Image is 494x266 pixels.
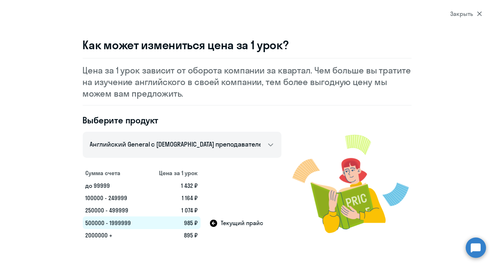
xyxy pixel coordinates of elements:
[450,9,482,18] div: Закрыть
[83,64,412,99] p: Цена за 1 урок зависит от оборота компании за квартал. Чем больше вы тратите на изучение английск...
[83,192,146,204] td: 100000 - 249999
[146,204,201,216] td: 1 074 ₽
[83,114,282,126] h4: Выберите продукт
[146,180,201,192] td: 1 432 ₽
[83,180,146,192] td: до 99999
[201,216,281,229] td: Текущий прайс
[83,204,146,216] td: 250000 - 499999
[83,38,412,52] h3: Как может измениться цена за 1 урок?
[83,216,146,229] td: 500000 - 1999999
[146,192,201,204] td: 1 164 ₽
[146,229,201,241] td: 895 ₽
[83,166,146,180] th: Сумма счета
[146,216,201,229] td: 985 ₽
[83,229,146,241] td: 2000000 +
[292,126,412,241] img: modal-image.png
[146,166,201,180] th: Цена за 1 урок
